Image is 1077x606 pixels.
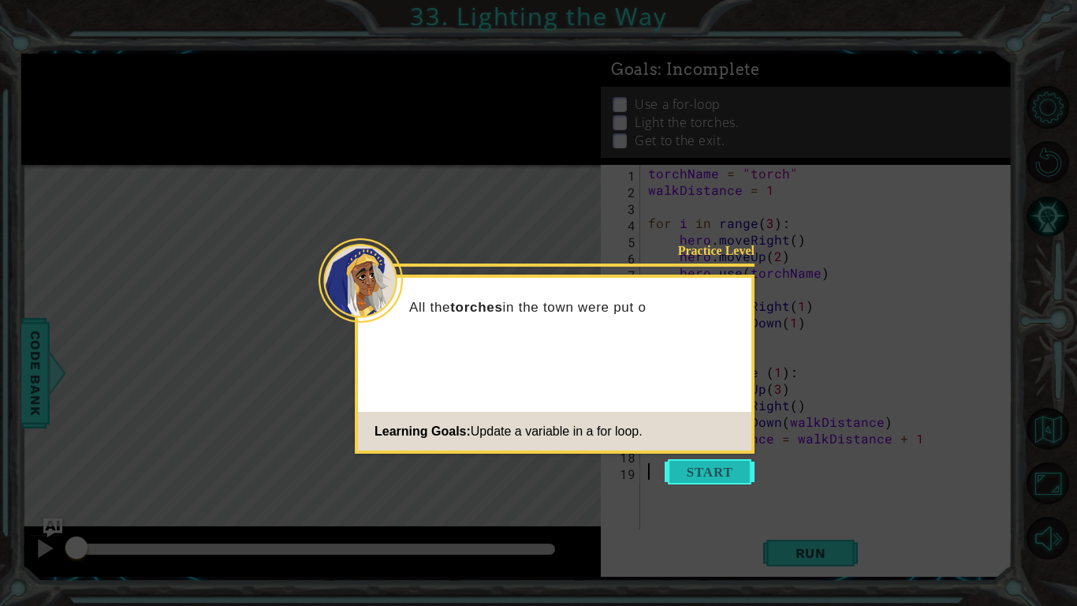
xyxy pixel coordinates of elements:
strong: torches [450,300,502,315]
span: Update a variable in a for loop. [471,425,643,438]
button: Start [665,459,755,484]
span: Learning Goals: [375,425,471,438]
p: All the in the town were put o [409,299,740,316]
div: Practice Level [654,242,755,259]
